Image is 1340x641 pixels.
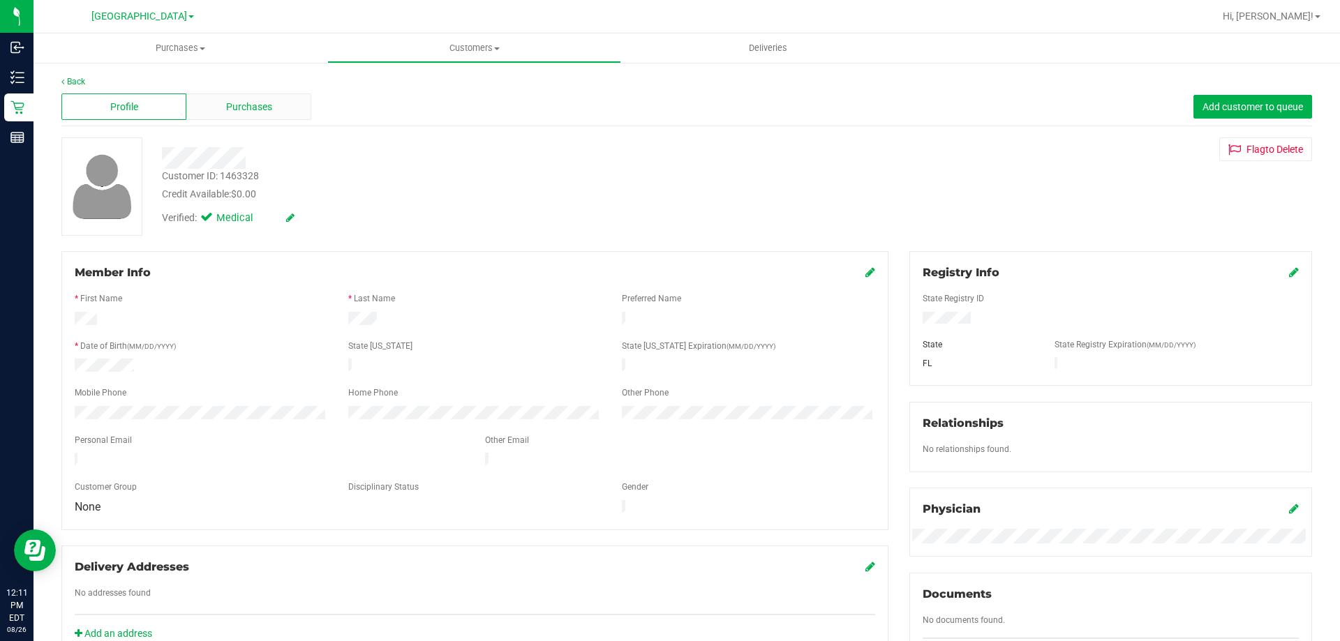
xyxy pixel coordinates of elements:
[485,434,529,446] label: Other Email
[727,342,775,350] span: (MM/DD/YYYY)
[622,386,669,399] label: Other Phone
[231,188,256,199] span: $0.00
[923,266,999,279] span: Registry Info
[354,292,395,305] label: Last Name
[10,40,24,54] inline-svg: Inbound
[10,130,24,144] inline-svg: Reports
[348,481,419,493] label: Disciplinary Status
[162,169,259,183] div: Customer ID: 1463328
[1055,338,1196,351] label: State Registry Expiration
[75,386,126,399] label: Mobile Phone
[923,587,992,601] span: Documents
[75,266,151,279] span: Member Info
[10,100,24,114] inline-svg: Retail
[622,292,681,305] label: Preferred Name
[75,560,189,573] span: Delivery Addresses
[923,443,1011,455] label: No relationships found.
[1219,137,1312,161] button: Flagto Delete
[923,502,981,515] span: Physician
[730,42,806,54] span: Deliveries
[75,500,100,513] span: None
[14,529,56,571] iframe: Resource center
[923,292,984,305] label: State Registry ID
[348,386,398,399] label: Home Phone
[1203,101,1303,112] span: Add customer to queue
[216,211,272,226] span: Medical
[327,33,621,63] a: Customers
[162,211,295,226] div: Verified:
[1223,10,1313,22] span: Hi, [PERSON_NAME]!
[127,342,176,350] span: (MM/DD/YYYY)
[33,33,327,63] a: Purchases
[110,100,138,114] span: Profile
[80,292,122,305] label: First Name
[10,70,24,84] inline-svg: Inventory
[621,33,915,63] a: Deliveries
[61,77,85,86] a: Back
[912,357,1045,370] div: FL
[1193,95,1312,119] button: Add customer to queue
[75,434,132,446] label: Personal Email
[66,151,139,223] img: user-icon.png
[226,100,272,114] span: Purchases
[75,628,152,639] a: Add an address
[75,587,151,599] label: No addresses found
[33,42,327,54] span: Purchases
[923,416,1004,430] span: Relationships
[162,187,777,202] div: Credit Available:
[622,340,775,352] label: State [US_STATE] Expiration
[91,10,187,22] span: [GEOGRAPHIC_DATA]
[328,42,620,54] span: Customers
[923,615,1005,625] span: No documents found.
[912,338,1045,351] div: State
[75,481,137,493] label: Customer Group
[1147,341,1196,349] span: (MM/DD/YYYY)
[6,587,27,624] p: 12:11 PM EDT
[622,481,648,493] label: Gender
[6,624,27,635] p: 08/26
[80,340,176,352] label: Date of Birth
[348,340,412,352] label: State [US_STATE]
